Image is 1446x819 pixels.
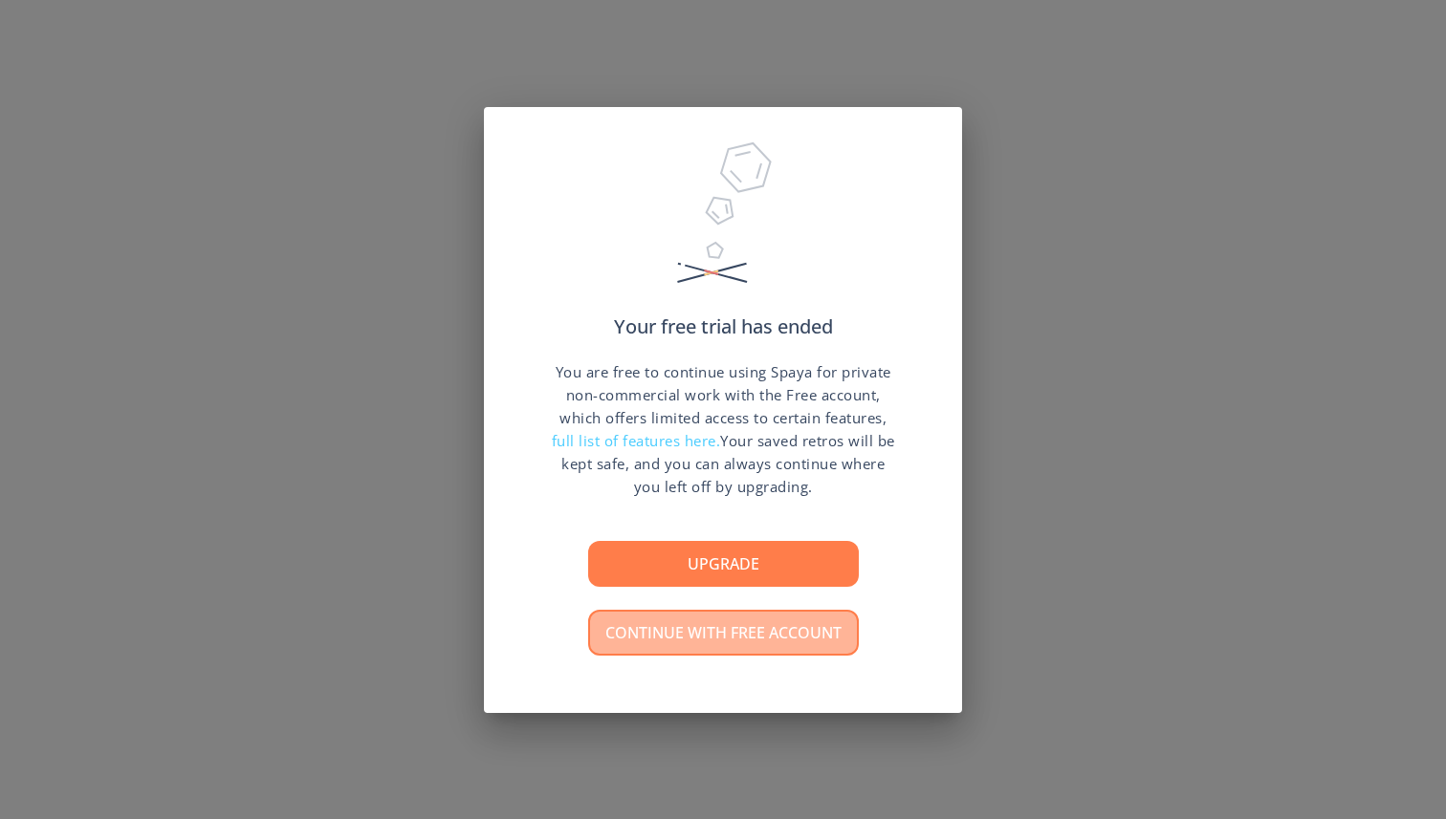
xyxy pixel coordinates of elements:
[588,610,859,656] button: Continue with free account
[668,136,778,317] img: Trial Ended
[552,431,721,450] span: full list of features here.
[614,317,833,336] p: Your free trial has ended
[588,541,859,587] button: Upgrade
[551,360,895,498] p: You are free to continue using Spaya for private non-commercial work with the Free account, which...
